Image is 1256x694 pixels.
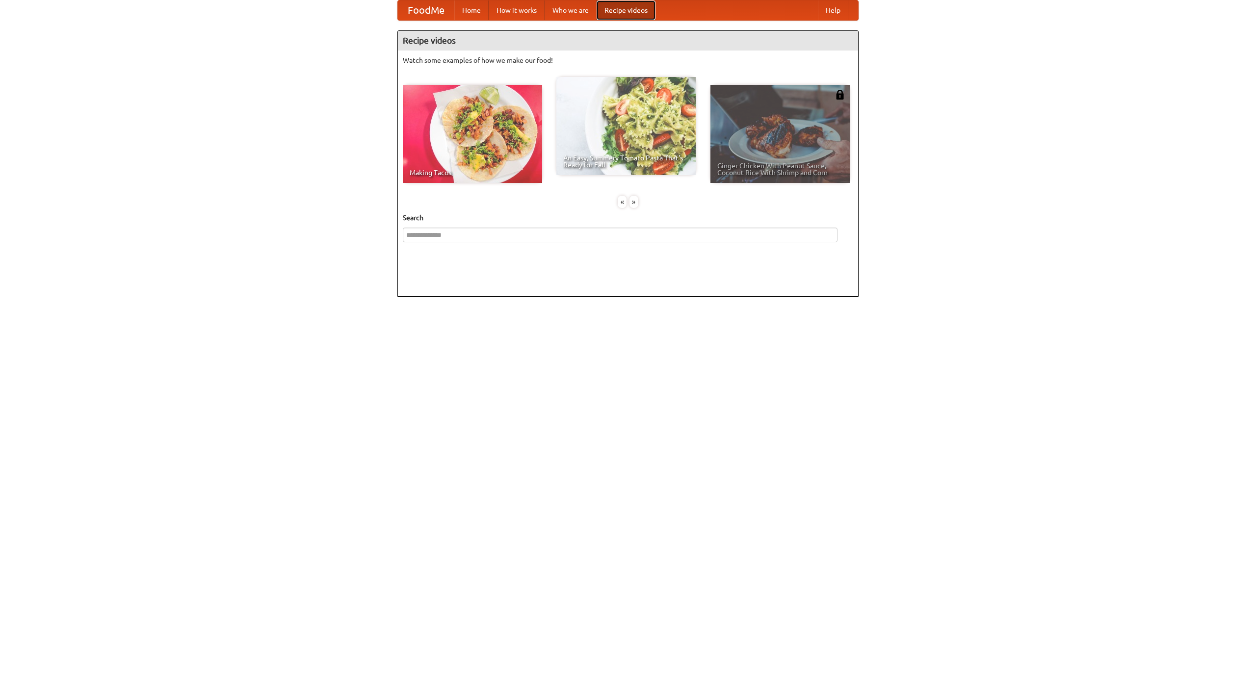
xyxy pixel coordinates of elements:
a: Help [818,0,848,20]
a: Who we are [545,0,597,20]
a: Recipe videos [597,0,655,20]
div: « [618,196,627,208]
p: Watch some examples of how we make our food! [403,55,853,65]
img: 483408.png [835,90,845,100]
a: How it works [489,0,545,20]
h5: Search [403,213,853,223]
a: FoodMe [398,0,454,20]
span: Making Tacos [410,169,535,176]
span: An Easy, Summery Tomato Pasta That's Ready for Fall [563,154,689,168]
div: » [629,196,638,208]
a: Making Tacos [403,85,542,183]
h4: Recipe videos [398,31,858,51]
a: An Easy, Summery Tomato Pasta That's Ready for Fall [556,77,696,175]
a: Home [454,0,489,20]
